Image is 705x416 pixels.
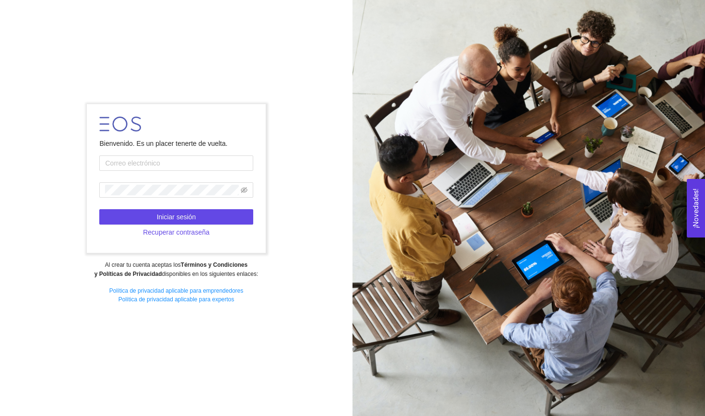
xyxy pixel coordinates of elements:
span: Iniciar sesión [157,212,196,222]
strong: Términos y Condiciones y Políticas de Privacidad [94,261,247,277]
button: Recuperar contraseña [99,225,253,240]
a: Política de privacidad aplicable para emprendedores [109,287,244,294]
button: Open Feedback Widget [687,179,705,238]
button: Iniciar sesión [99,209,253,225]
input: Correo electrónico [99,155,253,171]
img: LOGO [99,117,141,131]
div: Al crear tu cuenta aceptas los disponibles en los siguientes enlaces: [6,261,346,279]
span: Recuperar contraseña [143,227,210,238]
a: Política de privacidad aplicable para expertos [118,296,234,303]
span: eye-invisible [241,187,247,193]
div: Bienvenido. Es un placer tenerte de vuelta. [99,138,253,149]
a: Recuperar contraseña [99,228,253,236]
